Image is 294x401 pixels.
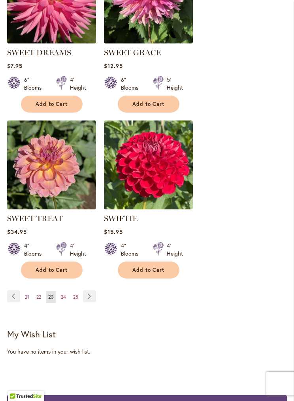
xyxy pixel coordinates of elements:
[104,62,123,70] span: $12.95
[132,101,165,107] span: Add to Cart
[21,262,83,279] button: Add to Cart
[70,76,86,92] div: 4' Height
[59,291,68,303] a: 24
[36,267,68,273] span: Add to Cart
[36,101,68,107] span: Add to Cart
[6,373,28,395] iframe: Launch Accessibility Center
[48,294,54,300] span: 23
[7,62,23,70] span: $7.95
[7,48,71,57] a: SWEET DREAMS
[34,291,43,303] a: 22
[104,228,123,235] span: $15.95
[61,294,66,300] span: 24
[7,203,96,211] a: SWEET TREAT
[24,76,47,92] div: 6" Blooms
[104,120,193,209] img: SWIFTIE
[104,48,161,57] a: SWEET GRACE
[121,242,143,258] div: 4" Blooms
[104,203,193,211] a: SWIFTIE
[7,228,27,235] span: $34.95
[7,38,96,45] a: SWEET DREAMS
[25,294,29,300] span: 21
[23,291,31,303] a: 21
[121,76,143,92] div: 6" Blooms
[7,328,56,340] strong: My Wish List
[118,96,179,113] button: Add to Cart
[21,96,83,113] button: Add to Cart
[36,294,41,300] span: 22
[7,348,287,356] div: You have no items in your wish list.
[7,214,63,223] a: SWEET TREAT
[7,120,96,209] img: SWEET TREAT
[24,242,47,258] div: 4" Blooms
[73,294,78,300] span: 25
[70,242,86,258] div: 4' Height
[167,242,183,258] div: 4' Height
[167,76,183,92] div: 5' Height
[104,38,193,45] a: SWEET GRACE
[118,262,179,279] button: Add to Cart
[71,291,80,303] a: 25
[132,267,165,273] span: Add to Cart
[104,214,138,223] a: SWIFTIE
